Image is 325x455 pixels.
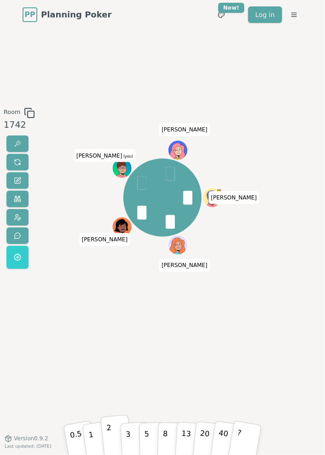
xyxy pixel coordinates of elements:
button: Get a named room [6,246,29,269]
span: Last updated: [DATE] [5,444,52,449]
button: New! [213,6,230,23]
span: Room [4,108,20,119]
button: Version0.9.2 [5,435,48,443]
button: Watch only [6,191,29,207]
button: Reveal votes [6,136,29,152]
a: Log in [248,6,282,23]
span: Click to change your name [209,191,259,204]
span: Click to change your name [80,233,130,246]
div: New! [218,3,244,13]
span: (you) [122,154,133,159]
span: Version 0.9.2 [14,435,48,443]
p: 2 [106,421,114,453]
span: Click to change your name [159,259,210,272]
a: PPPlanning Poker [23,7,111,22]
button: Send feedback [6,227,29,244]
button: Change name [6,172,29,189]
button: Change avatar [6,209,29,226]
span: Adam is the host [217,188,222,193]
div: 1742 [4,119,35,132]
span: Planning Poker [41,8,111,21]
span: Click to change your name [74,149,135,162]
span: Click to change your name [159,123,210,136]
button: Reset votes [6,154,29,171]
span: PP [24,9,35,20]
button: Click to change your avatar [113,159,131,177]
